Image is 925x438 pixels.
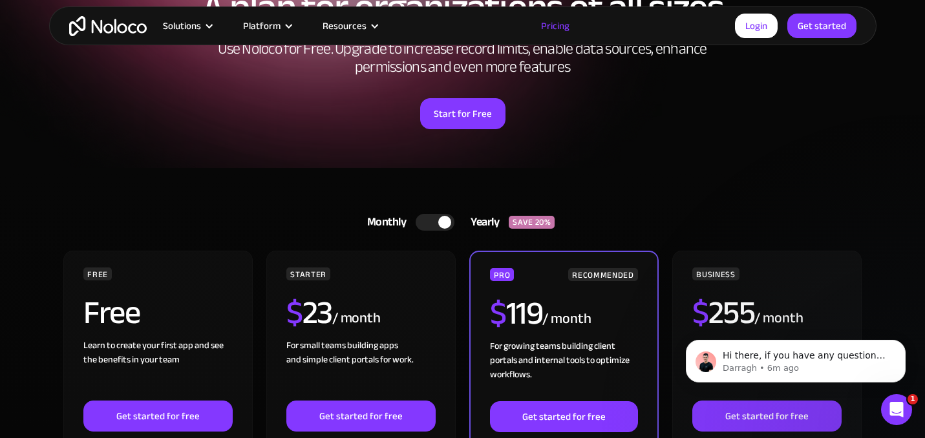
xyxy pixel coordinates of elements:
h2: Free [83,297,140,329]
span: $ [490,283,506,344]
h2: 119 [490,297,542,329]
div: / month [332,308,381,329]
a: Login [735,14,778,38]
div: BUSINESS [692,267,739,280]
a: Get started [787,14,856,38]
span: $ [286,282,303,343]
div: For small teams building apps and simple client portals for work. ‍ [286,339,435,401]
div: / month [754,308,803,329]
a: Pricing [525,17,586,34]
div: RECOMMENDED [568,268,637,281]
a: home [69,16,147,36]
div: Solutions [163,17,201,34]
a: Get started for free [692,401,841,432]
div: Yearly [454,213,509,232]
div: Resources [306,17,392,34]
div: Platform [243,17,281,34]
iframe: Intercom live chat [881,394,912,425]
div: Monthly [351,213,416,232]
div: Platform [227,17,306,34]
h2: 255 [692,297,754,329]
span: 1 [908,394,918,404]
div: SAVE 20% [509,216,555,229]
h2: 23 [286,297,332,329]
h2: Use Noloco for Free. Upgrade to increase record limits, enable data sources, enhance permissions ... [204,40,721,76]
iframe: Intercom notifications message [666,313,925,403]
a: Start for Free [420,98,505,129]
div: Resources [323,17,367,34]
div: / month [542,309,591,329]
div: FREE [83,267,112,280]
div: STARTER [286,267,330,280]
span: $ [692,282,708,343]
a: Get started for free [490,401,637,432]
a: Get started for free [286,401,435,432]
div: For growing teams building client portals and internal tools to optimize workflows. [490,339,637,401]
a: Get started for free [83,401,232,432]
div: Solutions [147,17,227,34]
div: PRO [490,268,514,281]
div: Learn to create your first app and see the benefits in your team ‍ [83,339,232,401]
